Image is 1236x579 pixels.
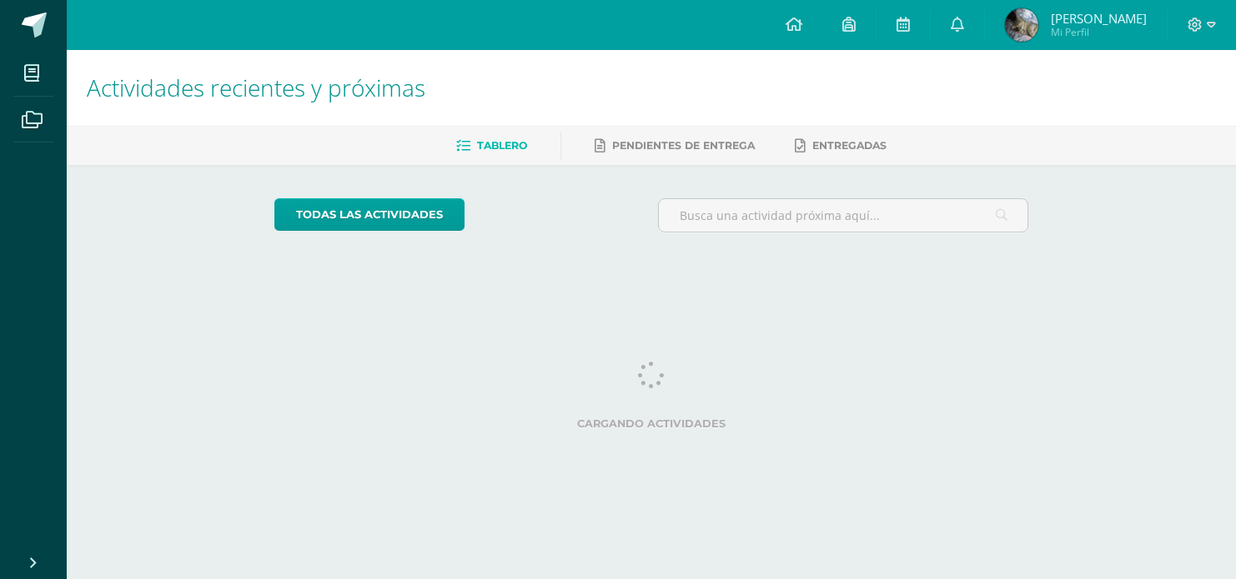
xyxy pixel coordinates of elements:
[477,139,527,152] span: Tablero
[659,199,1028,232] input: Busca una actividad próxima aquí...
[456,132,527,159] a: Tablero
[1051,10,1147,27] span: [PERSON_NAME]
[1051,25,1147,39] span: Mi Perfil
[1005,8,1038,42] img: 01592c6f5f71d9c99f7dea82128fae77.png
[87,72,425,103] span: Actividades recientes y próximas
[595,132,755,159] a: Pendientes de entrega
[795,132,887,159] a: Entregadas
[812,139,887,152] span: Entregadas
[612,139,755,152] span: Pendientes de entrega
[274,198,465,231] a: todas las Actividades
[274,417,1029,430] label: Cargando actividades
